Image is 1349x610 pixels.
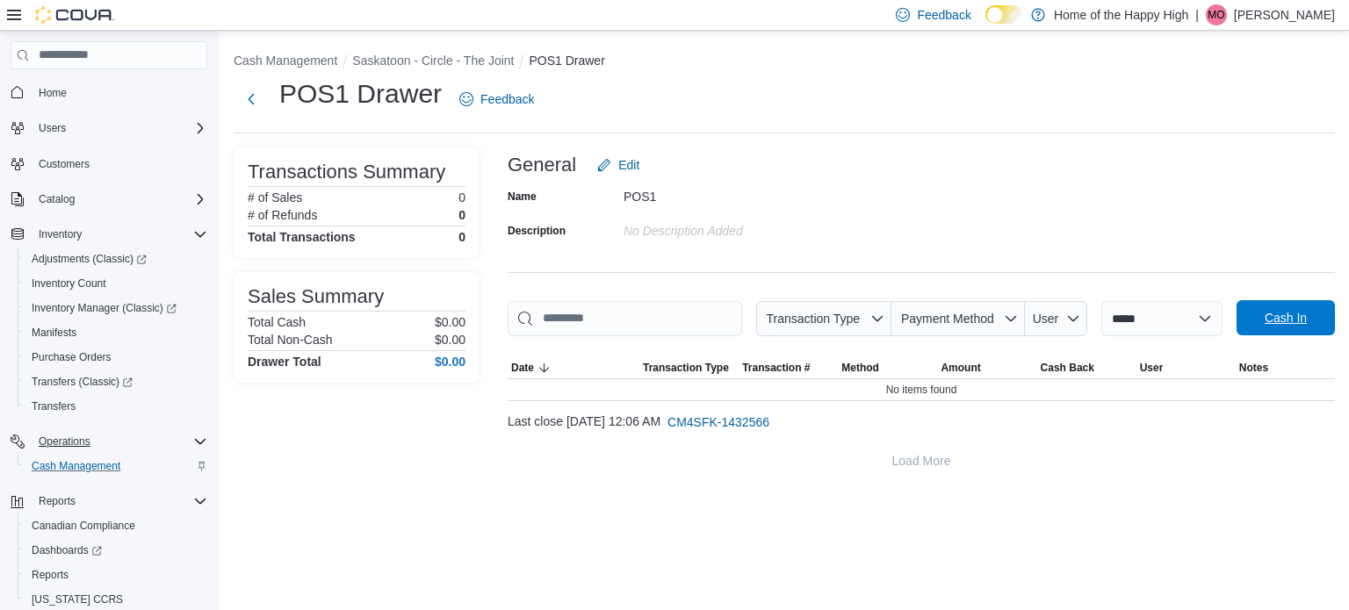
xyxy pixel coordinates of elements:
label: Description [508,224,566,238]
span: Purchase Orders [25,347,207,368]
span: Load More [892,452,951,470]
span: Adjustments (Classic) [32,252,147,266]
span: Method [841,361,879,375]
span: Customers [32,153,207,175]
h4: Drawer Total [248,355,321,369]
button: Load More [508,443,1335,478]
span: Payment Method [901,312,994,326]
button: Date [508,357,639,378]
span: Inventory [32,224,207,245]
span: Transfers (Classic) [32,375,133,389]
a: Dashboards [18,538,214,563]
span: Inventory Count [25,273,207,294]
a: Home [32,83,74,104]
a: Cash Management [25,456,127,477]
button: Notes [1236,357,1335,378]
span: [US_STATE] CCRS [32,592,123,606]
span: Dashboards [25,540,207,561]
button: Cash In [1237,300,1335,335]
h3: General [508,154,576,176]
span: Cash Back [1041,361,1094,375]
button: User [1136,357,1236,378]
p: [PERSON_NAME] [1234,4,1335,25]
button: Reports [4,489,214,513]
p: $0.00 [435,333,465,347]
a: Reports [25,564,76,585]
button: CM4SFK-1432566 [660,405,776,440]
span: Operations [32,431,207,452]
a: Customers [32,154,97,175]
span: Transaction Type [643,361,729,375]
button: Operations [4,429,214,454]
button: Catalog [4,187,214,212]
a: Manifests [25,322,83,343]
h6: Total Non-Cash [248,333,333,347]
input: This is a search bar. As you type, the results lower in the page will automatically filter. [508,301,742,336]
input: Dark Mode [985,5,1022,24]
img: Cova [35,6,114,24]
span: Catalog [32,189,207,210]
button: Catalog [32,189,82,210]
span: Users [32,118,207,139]
button: User [1025,301,1087,336]
button: Transfers [18,394,214,419]
h4: $0.00 [435,355,465,369]
span: CM4SFK-1432566 [667,413,769,431]
button: Amount [937,357,1036,378]
a: Adjustments (Classic) [25,248,154,269]
span: Transaction Type [766,312,860,326]
button: Cash Back [1037,357,1136,378]
button: Transaction Type [639,357,739,378]
a: Inventory Manager (Classic) [25,298,184,319]
span: Feedback [480,90,534,108]
button: Payment Method [891,301,1025,336]
span: Edit [618,156,639,174]
button: POS1 Drawer [529,54,604,68]
span: Manifests [32,326,76,340]
p: 0 [458,190,465,205]
a: Inventory Manager (Classic) [18,296,214,320]
button: Transaction Type [756,301,891,336]
div: No Description added [624,217,859,238]
button: Next [234,82,269,117]
button: Edit [590,147,646,183]
span: Catalog [39,192,75,206]
a: Dashboards [25,540,109,561]
button: Inventory Count [18,271,214,296]
span: Dashboards [32,543,102,557]
button: Operations [32,431,97,452]
button: Transaction # [739,357,838,378]
span: Purchase Orders [32,350,112,364]
span: Users [39,121,66,135]
span: Canadian Compliance [25,515,207,536]
h6: # of Sales [248,190,302,205]
button: Inventory [32,224,89,245]
button: Home [4,80,214,105]
span: Transfers (Classic) [25,371,207,392]
a: Transfers (Classic) [18,370,214,394]
span: User [1033,312,1059,326]
span: Reports [32,491,207,512]
div: Mackail Orth [1206,4,1227,25]
p: 0 [458,208,465,222]
span: Home [39,86,67,100]
button: Method [838,357,937,378]
h4: 0 [458,230,465,244]
span: Transfers [32,399,76,413]
h1: POS1 Drawer [279,76,442,111]
button: Purchase Orders [18,345,214,370]
span: User [1140,361,1164,375]
span: Reports [25,564,207,585]
span: Cash Management [25,456,207,477]
span: Date [511,361,534,375]
span: Dark Mode [985,24,986,25]
div: Last close [DATE] 12:06 AM [508,405,1335,440]
button: Users [32,118,73,139]
button: Inventory [4,222,214,247]
button: Cash Management [18,454,214,478]
a: Adjustments (Classic) [18,247,214,271]
a: Inventory Count [25,273,113,294]
span: MO [1208,4,1224,25]
span: Washington CCRS [25,589,207,610]
h3: Sales Summary [248,286,384,307]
